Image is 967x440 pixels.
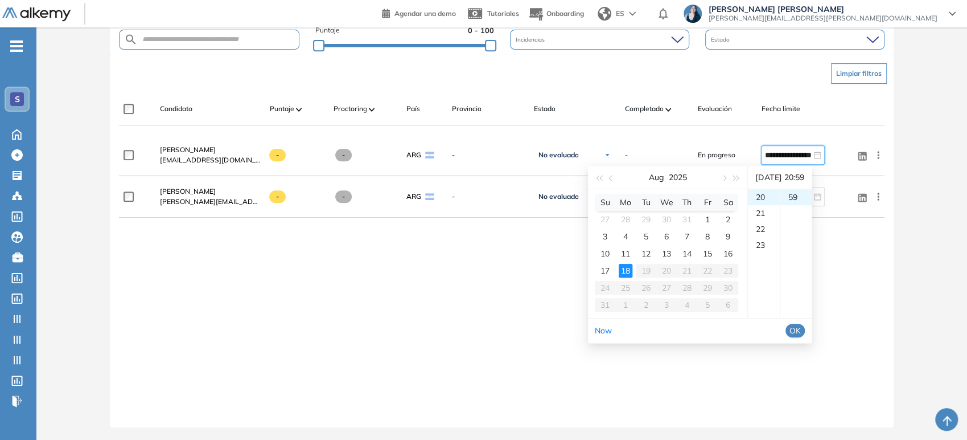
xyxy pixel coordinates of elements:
td: 2025-08-12 [636,245,656,262]
td: 2025-08-06 [656,228,677,245]
div: 31 [680,213,694,226]
span: Completado [624,104,663,114]
span: Onboarding [546,9,584,18]
td: 2025-07-29 [636,211,656,228]
div: 5 [639,230,653,243]
div: 7 [680,230,694,243]
th: Su [595,194,615,211]
span: En progreso [697,150,735,160]
span: [PERSON_NAME] [PERSON_NAME] [709,5,937,14]
span: Puntaje [269,104,294,114]
div: [DATE] 20:59 [752,166,807,189]
div: 4 [619,230,632,243]
div: 13 [660,247,673,260]
td: 2025-08-18 [615,262,636,279]
button: Limpiar filtros [831,63,887,84]
span: - [269,149,286,161]
div: 29 [639,213,653,226]
td: 2025-08-10 [595,245,615,262]
td: 2025-08-17 [595,262,615,279]
td: 2025-08-03 [595,228,615,245]
td: 2025-08-13 [656,245,677,262]
div: 15 [701,247,714,260]
td: 2025-08-08 [697,228,718,245]
span: Estado [711,35,732,44]
span: Candidato [160,104,192,114]
span: Proctoring [333,104,367,114]
span: ES [616,9,624,19]
div: 28 [619,213,632,226]
span: [PERSON_NAME] [160,187,216,195]
div: 22 [748,221,780,237]
span: Agendar una demo [394,9,456,18]
div: 30 [660,213,673,226]
div: 10 [598,247,612,260]
div: 8 [701,230,714,243]
td: 2025-08-02 [718,211,738,228]
td: 2025-08-01 [697,211,718,228]
img: ARG [425,152,434,158]
div: 14 [680,247,694,260]
span: Puntaje [315,25,340,36]
div: 21 [748,205,780,221]
div: 27 [598,213,612,226]
td: 2025-08-05 [636,228,656,245]
button: Aug [649,166,664,189]
div: 3 [598,230,612,243]
div: 23 [748,237,780,253]
img: [missing "en.ARROW_ALT" translation] [369,108,375,111]
div: Widget de chat [762,308,967,440]
span: - [335,149,352,161]
div: 6 [660,230,673,243]
td: 2025-07-30 [656,211,677,228]
div: 59 [780,189,812,205]
td: 2025-07-31 [677,211,697,228]
span: [EMAIL_ADDRESS][DOMAIN_NAME] [160,155,260,165]
img: ARG [425,193,434,200]
span: - [451,192,524,202]
td: 2025-08-15 [697,245,718,262]
div: 20 [748,189,780,205]
div: 9 [721,230,735,243]
img: SEARCH_ALT [124,32,138,47]
div: 11 [619,247,632,260]
th: Mo [615,194,636,211]
td: 2025-08-11 [615,245,636,262]
td: 2025-08-09 [718,228,738,245]
td: 2025-07-27 [595,211,615,228]
th: Sa [718,194,738,211]
div: Incidencias [510,30,689,50]
span: No evaluado [538,192,578,201]
div: 1 [701,213,714,226]
span: - [269,190,286,203]
th: Fr [697,194,718,211]
span: País [406,104,419,114]
span: Tutoriales [487,9,519,18]
img: arrow [629,11,636,16]
div: 16 [721,247,735,260]
i: - [10,45,23,47]
th: We [656,194,677,211]
span: 0 - 100 [468,25,494,36]
span: Provincia [451,104,481,114]
div: 12 [639,247,653,260]
td: 2025-08-14 [677,245,697,262]
iframe: Chat Widget [762,308,967,440]
span: [PERSON_NAME][EMAIL_ADDRESS][PERSON_NAME][DOMAIN_NAME] [160,197,260,207]
span: Evaluación [697,104,731,114]
div: Estado [705,30,884,50]
img: Logo [2,7,71,22]
img: world [598,7,611,21]
td: 2025-08-16 [718,245,738,262]
div: 18 [619,264,632,278]
a: [PERSON_NAME] [160,145,260,155]
img: Ícono de flecha [604,152,611,158]
span: ARG [406,150,421,160]
span: ARG [406,192,421,202]
span: [PERSON_NAME] [160,145,216,154]
div: 2 [721,213,735,226]
div: 17 [598,264,612,278]
span: [PERSON_NAME][EMAIL_ADDRESS][PERSON_NAME][DOMAIN_NAME] [709,14,937,23]
td: 2025-07-28 [615,211,636,228]
a: Agendar una demo [382,6,456,19]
